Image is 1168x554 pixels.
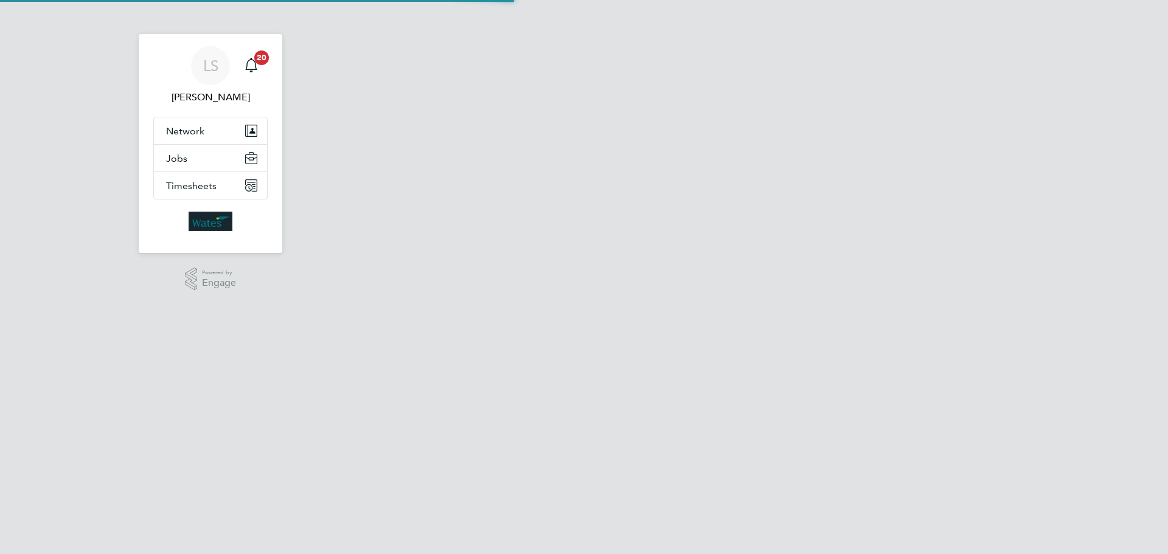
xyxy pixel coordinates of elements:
span: Jobs [166,153,187,164]
button: Jobs [154,145,267,171]
span: Network [166,125,204,137]
span: Lee Saunders [153,90,268,105]
a: LS[PERSON_NAME] [153,46,268,105]
span: LS [203,58,218,74]
nav: Main navigation [139,34,282,253]
a: Powered byEngage [185,268,237,291]
button: Timesheets [154,172,267,199]
span: 20 [254,50,269,65]
span: Timesheets [166,180,217,192]
a: 20 [239,46,263,85]
span: Engage [202,278,236,288]
button: Network [154,117,267,144]
span: Powered by [202,268,236,278]
a: Go to home page [153,212,268,231]
img: wates-logo-retina.png [189,212,232,231]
